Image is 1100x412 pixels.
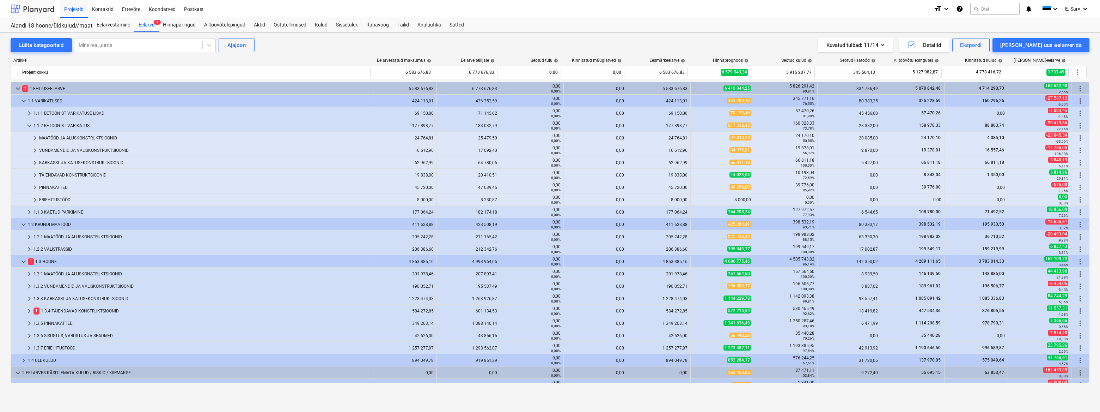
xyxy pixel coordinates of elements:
[1076,344,1084,352] span: Rohkem tegevusi
[1057,177,1068,180] small: 29,31%
[362,18,393,32] div: Rahavoog
[461,58,495,63] div: Eelarve tellijale
[440,98,497,103] div: 436 352,59
[1076,245,1084,253] span: Rohkem tegevusi
[806,59,812,63] span: help
[376,210,434,215] div: 177 064,24
[1073,68,1082,77] span: Rohkem tegevusi
[826,41,885,50] div: Kuvatud tulbad : 11/14
[818,67,875,78] div: 345 504,13
[31,171,39,179] span: keyboard_arrow_right
[984,209,1005,214] span: 71 492,52
[1076,282,1084,291] span: Rohkem tegevusi
[33,108,370,119] div: 1.1.1 BETOONIST VARIKATUSE LISAD
[440,185,497,190] div: 47 039,45
[413,18,445,32] a: Analüütika
[803,126,814,130] small: 73,78%
[713,58,748,63] div: Hinnaprognoos
[757,145,814,155] div: 19 378,01
[820,123,878,128] div: 28 382,00
[997,59,1002,63] span: help
[25,121,33,130] span: keyboard_arrow_down
[803,176,814,180] small: 72,69%
[729,184,751,190] span: 46 296,00
[572,58,622,63] div: Kinnitatud müügiarved
[1044,83,1068,89] span: 167 632,58
[630,136,687,141] div: 24 764,81
[1046,69,1065,76] span: 3 733,49
[551,163,561,167] small: 0,00%
[1045,145,1068,150] span: -17 765,05
[1065,6,1080,12] span: E. Sarv
[1076,208,1084,216] span: Rohkem tegevusi
[25,319,33,328] span: keyboard_arrow_right
[551,126,561,130] small: 0,00%
[1058,164,1068,168] small: -6,11%
[970,3,1020,15] button: Otsi
[1048,108,1068,113] span: -1 023,46
[630,98,687,103] div: 424 113,01
[11,38,72,52] button: Lülita kategooriaid
[22,83,370,94] div: 1 EHITUSEELARVE
[551,188,561,192] small: 0,00%
[649,58,685,63] div: Eesmärkeelarve
[1076,97,1084,105] span: Rohkem tegevusi
[803,188,814,192] small: 85,92%
[227,41,246,50] div: Ajajoon
[440,197,497,202] div: 8 230,87
[965,58,1002,63] div: Kinnitatud kulud
[1076,319,1084,328] span: Rohkem tegevusi
[426,59,431,63] span: help
[25,332,33,340] span: keyboard_arrow_right
[729,135,751,141] span: 47 810,20
[727,123,751,128] span: 217 318,43
[1076,121,1084,130] span: Rohkem tegevusi
[503,195,561,205] div: 0,00
[22,85,28,92] span: 1
[899,38,949,52] button: Detailid
[332,18,362,32] a: Sissetulek
[679,59,685,63] span: help
[503,121,561,131] div: 0,00
[693,197,751,202] div: 8 000,00
[440,111,497,116] div: 71 145,62
[503,84,561,94] div: 0,00
[19,220,28,229] span: keyboard_arrow_down
[445,18,468,32] a: Sätted
[743,59,748,63] span: help
[1059,201,1068,205] small: 0,00%
[437,67,494,78] div: 6 773 676,83
[311,18,332,32] div: Kulud
[440,136,497,141] div: 25 479,50
[921,148,941,153] span: 19 378,01
[376,111,434,116] div: 69 150,00
[440,160,497,165] div: 64 780,06
[805,201,814,204] small: 0,00%
[567,185,624,190] div: 0,00
[630,210,687,215] div: 177 064,24
[952,38,989,52] button: Ekspordi
[1058,115,1068,119] small: -1,48%
[551,102,561,106] small: 0,00%
[729,172,751,178] span: 14 023,04
[803,102,814,106] small: 76,55%
[1076,220,1084,229] span: Rohkem tegevusi
[31,146,39,155] span: keyboard_arrow_right
[500,67,558,78] div: 0,00
[975,69,1002,75] span: 4 778 416,72
[915,86,941,91] span: 5 070 842,48
[1060,59,1066,63] span: help
[1056,127,1068,131] small: -22,16%
[1014,58,1066,63] div: [PERSON_NAME]-eelarve
[820,197,878,202] div: 0,00
[19,381,28,389] span: keyboard_arrow_right
[567,173,624,178] div: 0,00
[630,123,687,128] div: 177 898,77
[1076,369,1084,377] span: Rohkem tegevusi
[567,160,624,165] div: 0,00
[564,67,621,78] div: 0,00
[567,123,624,128] div: 0,00
[25,245,33,253] span: keyboard_arrow_right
